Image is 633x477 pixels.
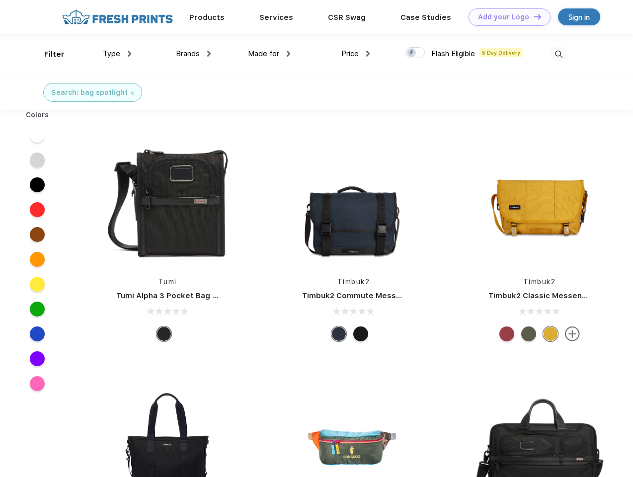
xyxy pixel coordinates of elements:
span: Type [103,49,120,58]
div: Eco Amber [543,326,558,341]
span: 5 Day Delivery [479,48,523,57]
div: Search: bag spotlight [51,87,128,98]
a: Products [189,13,225,22]
div: Filter [44,49,65,60]
img: func=resize&h=266 [474,135,606,267]
img: filter_cancel.svg [131,91,134,95]
a: Timbuk2 Commute Messenger Bag [302,291,435,300]
div: Eco Nautical [331,326,346,341]
img: func=resize&h=266 [101,135,234,267]
div: Eco Black [353,326,368,341]
img: DT [534,14,541,19]
div: Eco Army [521,326,536,341]
div: Add your Logo [478,13,529,21]
a: Timbuk2 [523,278,556,286]
span: Made for [248,49,279,58]
img: desktop_search.svg [551,46,567,63]
div: Black [157,326,171,341]
a: Timbuk2 [337,278,370,286]
span: Price [341,49,359,58]
div: Sign in [568,11,590,23]
a: Timbuk2 Classic Messenger Bag [488,291,612,300]
a: Tumi Alpha 3 Pocket Bag Small [116,291,233,300]
img: dropdown.png [366,51,370,57]
div: Colors [18,110,57,120]
span: Brands [176,49,200,58]
img: dropdown.png [128,51,131,57]
img: dropdown.png [207,51,211,57]
img: fo%20logo%202.webp [59,8,176,26]
img: dropdown.png [287,51,290,57]
a: Sign in [558,8,600,25]
div: Eco Bookish [499,326,514,341]
span: Flash Eligible [431,49,475,58]
img: func=resize&h=266 [287,135,419,267]
img: more.svg [565,326,580,341]
a: Tumi [158,278,177,286]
